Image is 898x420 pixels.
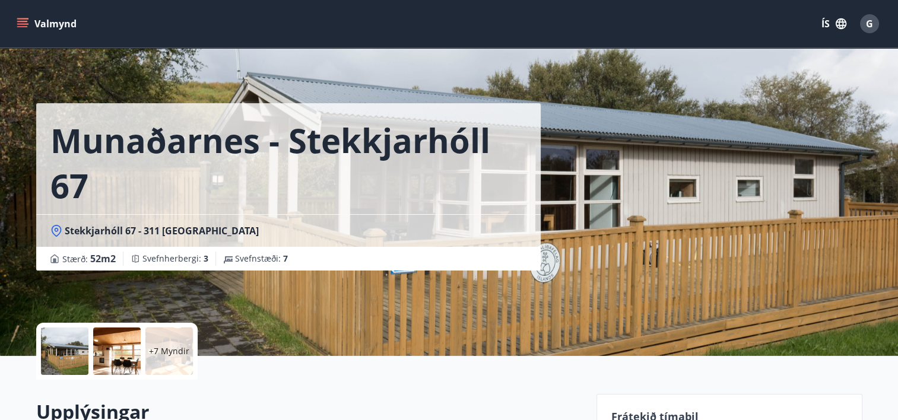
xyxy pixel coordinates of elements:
span: Stærð : [62,252,116,266]
span: Svefnherbergi : [142,253,208,265]
button: G [855,9,884,38]
span: 52 m2 [90,252,116,265]
span: G [866,17,873,30]
button: ÍS [815,13,853,34]
p: +7 Myndir [149,345,189,357]
span: 3 [204,253,208,264]
h1: Munaðarnes - Stekkjarhóll 67 [50,117,526,208]
span: 7 [283,253,288,264]
button: menu [14,13,81,34]
span: Svefnstæði : [235,253,288,265]
span: Stekkjarhóll 67 - 311 [GEOGRAPHIC_DATA] [65,224,259,237]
